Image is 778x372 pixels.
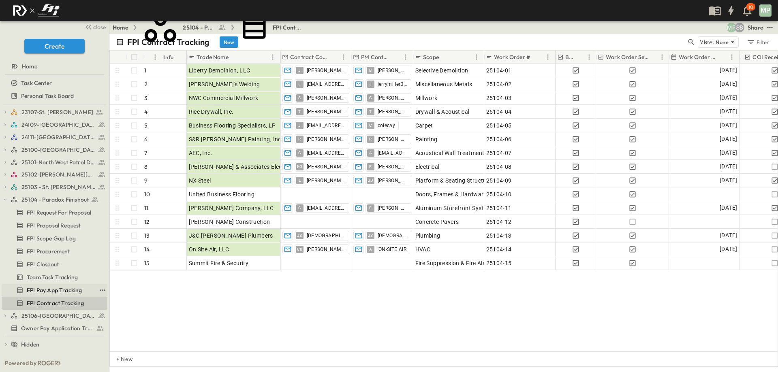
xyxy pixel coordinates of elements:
[21,340,39,349] span: Hidden
[189,190,255,198] span: United Business Flooring
[378,205,408,211] span: [PERSON_NAME][EMAIL_ADDRESS][DOMAIN_NAME]
[307,136,346,142] span: [PERSON_NAME][EMAIL_ADDRESS][DOMAIN_NAME]
[307,164,346,170] span: [PERSON_NAME]
[116,355,121,363] p: + New
[415,163,440,171] span: Electrical
[144,66,146,74] p: 1
[415,176,495,185] span: Platform & Seating Structures
[220,36,238,48] button: New
[2,272,106,283] a: Team Task Tracking
[657,52,667,62] button: Menu
[21,108,93,116] span: 23107-St. [PERSON_NAME]
[494,53,530,61] p: Work Order #
[307,232,346,239] span: [DEMOGRAPHIC_DATA][PERSON_NAME]
[183,23,214,32] span: 25104 - Paradox Finishout
[679,53,716,61] p: Work Order Executed
[532,53,541,62] button: Sort
[759,4,772,17] button: MP
[2,323,106,334] a: Owner Pay Application Tracking
[2,271,107,284] div: Team Task Trackingtest
[298,125,301,125] span: J
[268,52,278,62] button: Menu
[144,149,147,157] p: 7
[378,232,408,239] span: [DEMOGRAPHIC_DATA][PERSON_NAME]
[21,158,96,166] span: 25101-North West Patrol Division
[415,80,472,88] span: Miscellaneous Metals
[486,94,512,102] span: 25104-03
[189,135,283,143] span: S&R [PERSON_NAME] Painting, Inc.
[378,136,408,142] span: [PERSON_NAME][EMAIL_ADDRESS][DOMAIN_NAME]
[10,2,62,19] img: c8d7d1ed905e502e8f77bf7063faec64e13b34fdb1f2bdd94b0e311fc34f8000.png
[2,309,107,322] div: 25106-St. Andrews Parking Lottest
[486,121,512,130] span: 25104-05
[189,121,276,130] span: Business Flooring Specialists, LP
[307,67,346,74] span: [PERSON_NAME][EMAIL_ADDRESS][DOMAIN_NAME]
[486,190,512,198] span: 25104-10
[718,53,727,62] button: Sort
[720,93,737,102] span: [DATE]
[11,181,106,193] a: 25103 - St. [PERSON_NAME] Phase 2
[727,23,736,32] div: Monica Pruteanu (mpruteanu@fpibuilders.com)
[11,194,106,205] a: 25104 - Paradox Finishout
[2,259,106,270] a: FPI Closeout
[141,9,226,47] a: 25104 - Paradox Finishout
[2,118,107,131] div: 24109-St. Teresa of Calcutta Parish Halltest
[415,190,487,198] span: Doors, Frames & Hardware
[307,177,346,184] span: [PERSON_NAME]
[415,94,438,102] span: Millwork
[21,196,89,204] span: 25104 - Paradox Finishout
[720,121,737,130] span: [DATE]
[27,299,84,307] span: FPI Contract Tracking
[81,21,107,32] button: close
[378,81,408,87] span: jerrymiller396
[22,62,37,70] span: Home
[415,259,494,267] span: Fire Suppression & Fire Alarm
[472,52,481,62] button: Menu
[486,259,512,267] span: 25104-15
[127,36,210,48] p: FPI Contract Tracking
[486,80,512,88] span: 25104-02
[735,23,744,32] div: Sterling Barnett (sterling@fpibuilders.com)
[21,146,96,154] span: 25100-Vanguard Prep School
[21,79,52,87] span: Task Center
[145,53,154,62] button: Sort
[27,273,78,281] span: Team Task Tracking
[189,80,260,88] span: [PERSON_NAME]'s Welding
[543,52,553,62] button: Menu
[21,312,96,320] span: 25106-St. Andrews Parking Lot
[189,149,213,157] span: AEC, Inc.
[369,70,372,70] span: B
[2,193,107,206] div: 25104 - Paradox Finishouttest
[2,89,107,102] div: Personal Task Boardtest
[307,81,346,87] span: [EMAIL_ADDRESS][DOMAIN_NAME]
[330,53,339,62] button: Sort
[378,67,408,74] span: [PERSON_NAME][EMAIL_ADDRESS][DOMAIN_NAME]
[2,61,106,72] a: Home
[27,260,59,268] span: FPI Closeout
[2,284,107,297] div: FPI Pay App Trackingtest
[164,46,174,68] div: Info
[720,79,737,89] span: [DATE]
[298,111,301,112] span: T
[307,246,346,253] span: [PERSON_NAME]
[2,106,107,119] div: 23107-St. [PERSON_NAME]test
[486,108,512,116] span: 25104-04
[239,12,302,43] a: FPI Contract Tracking
[144,135,147,143] p: 6
[2,298,106,309] a: FPI Contract Tracking
[307,108,346,115] span: [PERSON_NAME][EMAIL_ADDRESS][DOMAIN_NAME]
[2,168,107,181] div: 25102-Christ The Redeemer Anglican Churchtest
[486,232,512,240] span: 25104-13
[378,95,408,101] span: [PERSON_NAME][EMAIL_ADDRESS][DOMAIN_NAME]
[144,245,150,253] p: 14
[189,232,273,240] span: J&C [PERSON_NAME] Plumbers
[144,259,150,267] p: 15
[486,135,512,143] span: 25104-06
[189,163,304,171] span: [PERSON_NAME] & Associates Electric, Inc.
[720,176,737,185] span: [DATE]
[720,107,737,116] span: [DATE]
